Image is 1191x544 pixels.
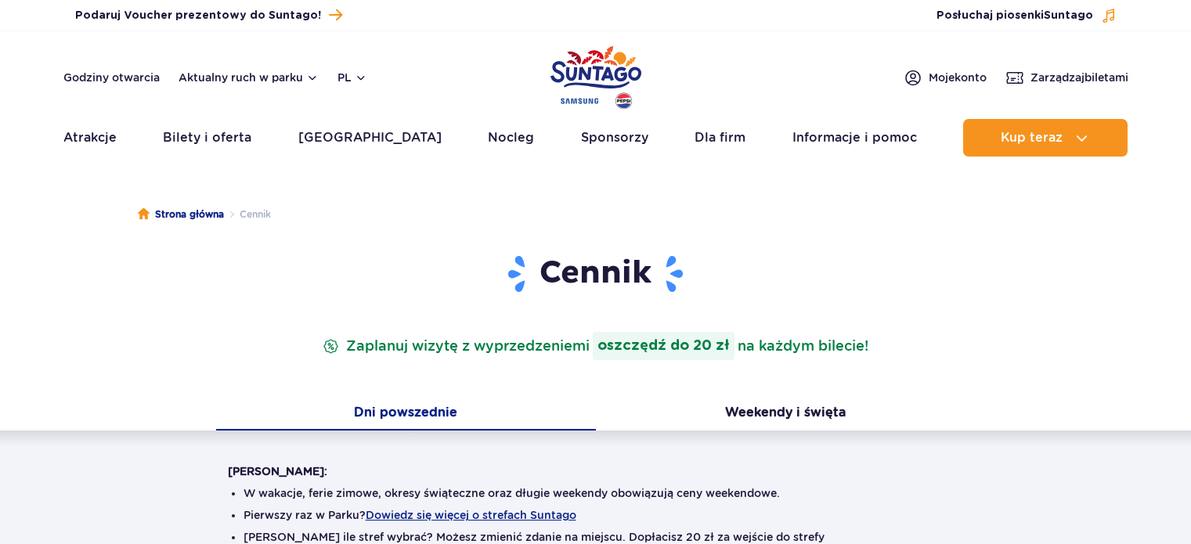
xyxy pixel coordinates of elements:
button: Aktualny ruch w parku [179,71,319,84]
span: Kup teraz [1001,131,1063,145]
li: Cennik [224,207,271,222]
span: Moje konto [929,70,987,85]
button: Weekendy i święta [596,398,976,431]
a: Dla firm [695,119,745,157]
p: Zaplanuj wizytę z wyprzedzeniem na każdym bilecie! [319,332,872,360]
li: Pierwszy raz w Parku? [244,507,948,523]
a: Podaruj Voucher prezentowy do Suntago! [75,5,342,26]
a: Strona główna [138,207,224,222]
a: Atrakcje [63,119,117,157]
a: Zarządzajbiletami [1005,68,1128,87]
span: Posłuchaj piosenki [937,8,1093,23]
span: Suntago [1044,10,1093,21]
a: [GEOGRAPHIC_DATA] [298,119,442,157]
a: Bilety i oferta [163,119,251,157]
button: Dowiedz się więcej o strefach Suntago [366,509,576,521]
li: W wakacje, ferie zimowe, okresy świąteczne oraz długie weekendy obowiązują ceny weekendowe. [244,485,948,501]
span: Zarządzaj biletami [1030,70,1128,85]
a: Mojekonto [904,68,987,87]
a: Godziny otwarcia [63,70,160,85]
a: Park of Poland [550,39,641,111]
button: Posłuchaj piosenkiSuntago [937,8,1117,23]
a: Sponsorzy [581,119,648,157]
strong: [PERSON_NAME]: [228,465,327,477]
strong: oszczędź do 20 zł [593,332,734,360]
span: Podaruj Voucher prezentowy do Suntago! [75,8,321,23]
button: Dni powszednie [216,398,596,431]
button: pl [337,70,367,85]
a: Nocleg [488,119,534,157]
a: Informacje i pomoc [792,119,917,157]
button: Kup teraz [963,119,1128,157]
h1: Cennik [228,254,964,294]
